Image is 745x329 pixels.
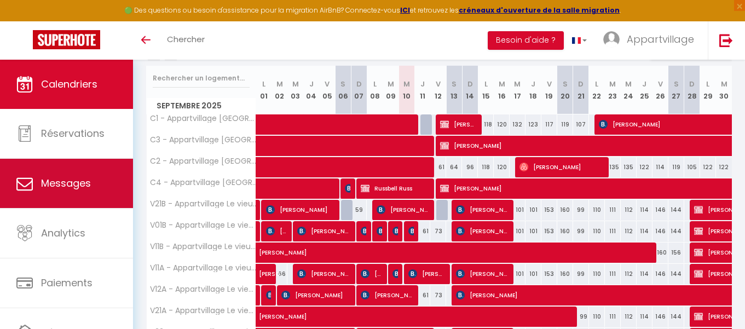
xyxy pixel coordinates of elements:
abbr: V [658,79,663,89]
div: 160 [557,221,573,241]
span: [PERSON_NAME] [361,263,382,284]
div: 146 [652,221,668,241]
th: 20 [557,66,573,114]
a: [PERSON_NAME] [256,243,272,263]
abbr: M [403,79,410,89]
th: 21 [573,66,589,114]
abbr: M [514,79,521,89]
abbr: J [642,79,646,89]
span: V01B - Appartvillage Le vieux Vichy N°01B [148,221,258,229]
span: Réservations [41,126,105,140]
th: 07 [351,66,367,114]
div: 99 [573,264,589,284]
div: 112 [621,221,637,241]
div: 101 [525,221,541,241]
span: V11B - Appartvillage Le vieux Vichy N°11B [148,243,258,251]
a: [PERSON_NAME] [256,264,272,285]
div: 153 [541,221,557,241]
div: 144 [668,221,684,241]
span: Calendriers [41,77,97,91]
th: 14 [462,66,478,114]
div: 110 [589,264,605,284]
abbr: M [721,79,727,89]
img: Super Booking [33,30,100,49]
th: 25 [637,66,652,114]
abbr: D [689,79,695,89]
abbr: D [578,79,584,89]
div: 160 [557,200,573,220]
span: V12A - Appartvillage Le vieux Vichy N°12 A [148,285,258,293]
span: [PERSON_NAME] [519,157,604,177]
th: 04 [303,66,319,114]
div: 101 [510,221,525,241]
th: 11 [414,66,430,114]
abbr: L [595,79,598,89]
span: [PERSON_NAME] [259,258,284,279]
div: 112 [621,264,637,284]
a: [PERSON_NAME] [256,221,262,242]
th: 12 [430,66,446,114]
th: 22 [589,66,605,114]
span: [PERSON_NAME] [361,221,366,241]
span: [PERSON_NAME] [456,263,509,284]
span: Septembre 2025 [147,98,256,114]
div: 114 [652,157,668,177]
abbr: M [292,79,299,89]
div: 110 [589,221,605,241]
div: 122 [637,157,652,177]
div: 144 [668,200,684,220]
a: [PERSON_NAME] [256,285,262,306]
span: [PERSON_NAME] [408,263,446,284]
span: [PERSON_NAME] [266,221,287,241]
span: [PERSON_NAME] [377,221,382,241]
div: 73 [430,221,446,241]
th: 03 [287,66,303,114]
abbr: J [309,79,314,89]
span: [PERSON_NAME] [361,285,414,305]
div: 119 [668,157,684,177]
th: 18 [525,66,541,114]
th: 23 [605,66,621,114]
abbr: L [706,79,709,89]
span: Messages [41,176,91,190]
div: 153 [541,200,557,220]
span: [PERSON_NAME] [440,114,477,135]
abbr: S [340,79,345,89]
th: 19 [541,66,557,114]
div: 135 [605,157,621,177]
div: 114 [637,264,652,284]
span: [PERSON_NAME] [281,285,350,305]
div: 123 [525,114,541,135]
th: 16 [494,66,510,114]
button: Ouvrir le widget de chat LiveChat [9,4,42,37]
th: 10 [399,66,414,114]
div: 144 [668,264,684,284]
abbr: V [325,79,330,89]
span: Paiements [41,276,93,290]
abbr: L [373,79,377,89]
th: 24 [621,66,637,114]
abbr: L [262,79,265,89]
a: ... Appartvillage [595,21,708,60]
div: 111 [605,221,621,241]
th: 27 [668,66,684,114]
th: 13 [446,66,462,114]
div: 101 [525,200,541,220]
span: Analytics [41,226,85,240]
div: 101 [510,264,525,284]
div: 59 [351,200,367,220]
img: logout [719,33,733,47]
a: [PERSON_NAME] [256,307,272,327]
th: 15 [478,66,494,114]
div: 153 [541,264,557,284]
div: 61 [414,285,430,305]
span: [PERSON_NAME] [266,199,335,220]
th: 29 [700,66,716,114]
abbr: S [452,79,457,89]
div: 114 [637,221,652,241]
th: 01 [256,66,272,114]
div: 112 [621,200,637,220]
div: 119 [557,114,573,135]
span: C3 - Appartvillage [GEOGRAPHIC_DATA] N°3 [148,136,258,144]
div: 122 [700,157,716,177]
